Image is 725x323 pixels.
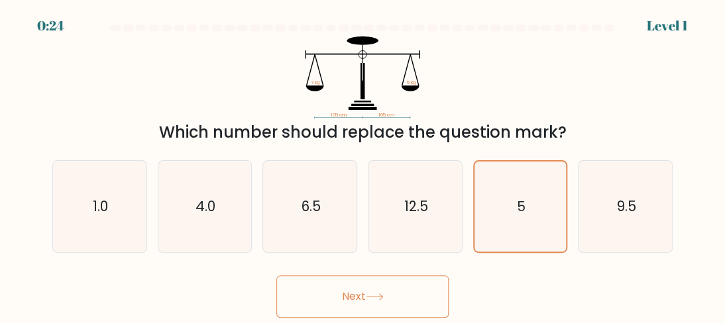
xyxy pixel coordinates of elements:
[302,197,321,216] text: 6.5
[276,275,449,318] button: Next
[311,79,319,85] tspan: ? kg
[60,120,665,144] div: Which number should replace the question mark?
[616,197,636,216] text: 9.5
[517,197,526,216] text: 5
[195,197,215,216] text: 4.0
[37,16,64,36] div: 0:24
[407,79,416,85] tspan: 5 kg
[378,112,394,118] tspan: 105 cm
[93,197,108,216] text: 1.0
[330,112,346,118] tspan: 105 cm
[647,16,688,36] div: Level 1
[404,197,428,216] text: 12.5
